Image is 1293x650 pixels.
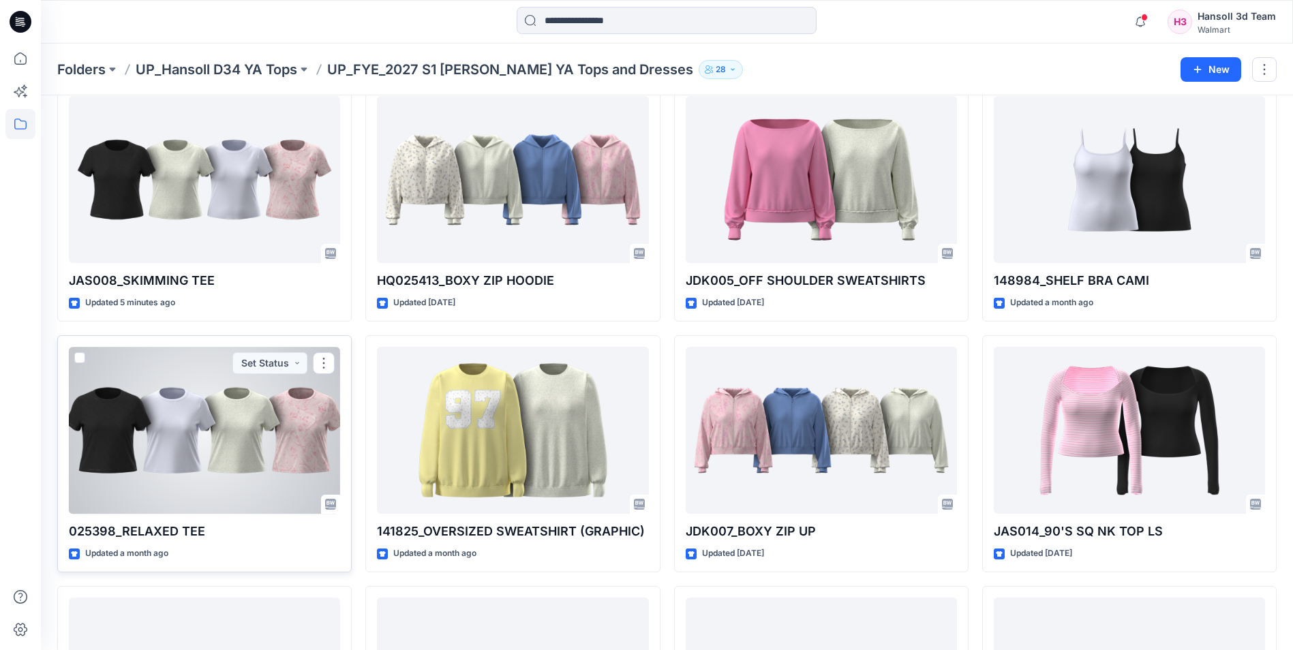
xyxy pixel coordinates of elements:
[1181,57,1241,82] button: New
[377,96,648,263] a: HQ025413_BOXY ZIP HOODIE
[702,296,764,310] p: Updated [DATE]
[1198,25,1276,35] div: Walmart
[69,522,340,541] p: 025398_RELAXED TEE
[686,96,957,263] a: JDK005_OFF SHOULDER SWEATSHIRTS
[85,296,175,310] p: Updated 5 minutes ago
[327,60,693,79] p: UP_FYE_2027 S1 [PERSON_NAME] YA Tops and Dresses
[393,546,476,561] p: Updated a month ago
[69,347,340,514] a: 025398_RELAXED TEE
[994,347,1265,514] a: JAS014_90'S SQ NK TOP LS
[85,546,168,561] p: Updated a month ago
[994,522,1265,541] p: JAS014_90'S SQ NK TOP LS
[686,522,957,541] p: JDK007_BOXY ZIP UP
[136,60,297,79] a: UP_Hansoll D34 YA Tops
[377,347,648,514] a: 141825_OVERSIZED SWEATSHIRT (GRAPHIC)
[994,96,1265,263] a: 148984_SHELF BRA CAMI
[69,271,340,290] p: JAS008_SKIMMING TEE
[994,271,1265,290] p: 148984_SHELF BRA CAMI
[377,271,648,290] p: HQ025413_BOXY ZIP HOODIE
[1168,10,1192,34] div: H3
[57,60,106,79] a: Folders
[393,296,455,310] p: Updated [DATE]
[699,60,743,79] button: 28
[377,522,648,541] p: 141825_OVERSIZED SWEATSHIRT (GRAPHIC)
[702,546,764,561] p: Updated [DATE]
[686,347,957,514] a: JDK007_BOXY ZIP UP
[1010,296,1093,310] p: Updated a month ago
[1198,8,1276,25] div: Hansoll 3d Team
[716,62,726,77] p: 28
[686,271,957,290] p: JDK005_OFF SHOULDER SWEATSHIRTS
[1010,546,1072,561] p: Updated [DATE]
[69,96,340,263] a: JAS008_SKIMMING TEE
